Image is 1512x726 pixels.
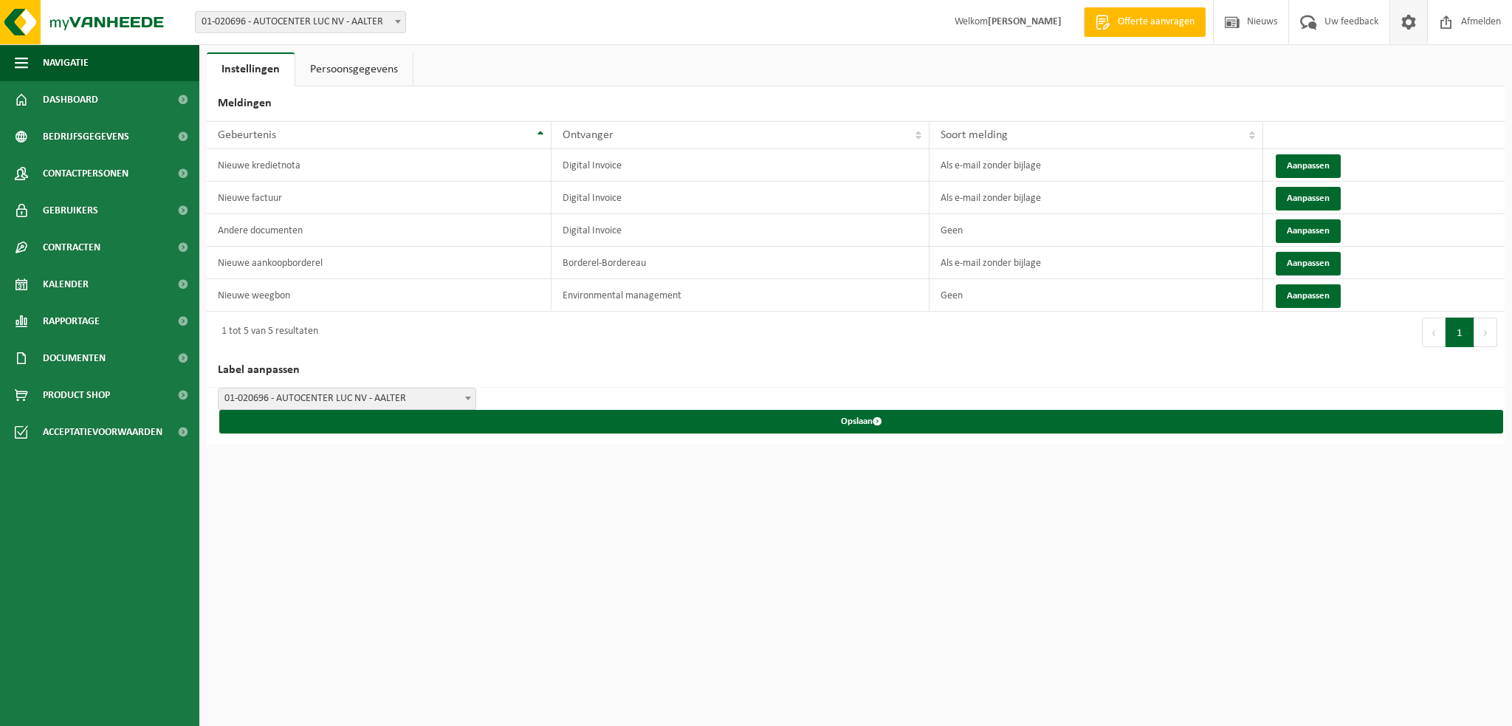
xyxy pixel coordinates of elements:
span: Gebruikers [43,192,98,229]
span: 01-020696 - AUTOCENTER LUC NV - AALTER [196,12,405,32]
button: Next [1474,318,1497,347]
span: 01-020696 - AUTOCENTER LUC NV - AALTER [195,11,406,33]
td: Digital Invoice [551,149,930,182]
span: Ontvanger [563,129,614,141]
button: Aanpassen [1276,219,1341,243]
span: Contactpersonen [43,155,128,192]
td: Borderel-Bordereau [551,247,930,279]
td: Nieuwe kredietnota [207,149,551,182]
span: Dashboard [43,81,98,118]
button: Aanpassen [1276,252,1341,275]
span: Navigatie [43,44,89,81]
td: Nieuwe factuur [207,182,551,214]
button: Aanpassen [1276,187,1341,210]
td: Geen [929,214,1262,247]
td: Environmental management [551,279,930,312]
td: Digital Invoice [551,182,930,214]
span: Acceptatievoorwaarden [43,414,162,451]
span: Documenten [43,340,106,377]
a: Offerte aanvragen [1084,7,1206,37]
span: Soort melding [941,129,1008,141]
span: Gebeurtenis [218,129,276,141]
td: Digital Invoice [551,214,930,247]
button: Opslaan [219,410,1503,434]
button: 1 [1446,318,1474,347]
div: 1 tot 5 van 5 resultaten [214,319,318,346]
a: Instellingen [207,52,295,86]
span: Rapportage [43,303,100,340]
span: Product Shop [43,377,110,414]
strong: [PERSON_NAME] [988,16,1062,27]
span: Contracten [43,229,100,266]
h2: Meldingen [207,86,1505,121]
span: Offerte aanvragen [1114,15,1198,30]
button: Aanpassen [1276,154,1341,178]
td: Andere documenten [207,214,551,247]
span: 01-020696 - AUTOCENTER LUC NV - AALTER [218,388,476,410]
td: Als e-mail zonder bijlage [929,149,1262,182]
a: Persoonsgegevens [295,52,413,86]
h2: Label aanpassen [207,353,1505,388]
span: Bedrijfsgegevens [43,118,129,155]
span: Kalender [43,266,89,303]
td: Nieuwe weegbon [207,279,551,312]
span: 01-020696 - AUTOCENTER LUC NV - AALTER [219,388,475,409]
button: Aanpassen [1276,284,1341,308]
button: Previous [1422,318,1446,347]
td: Als e-mail zonder bijlage [929,182,1262,214]
td: Nieuwe aankoopborderel [207,247,551,279]
td: Geen [929,279,1262,312]
td: Als e-mail zonder bijlage [929,247,1262,279]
